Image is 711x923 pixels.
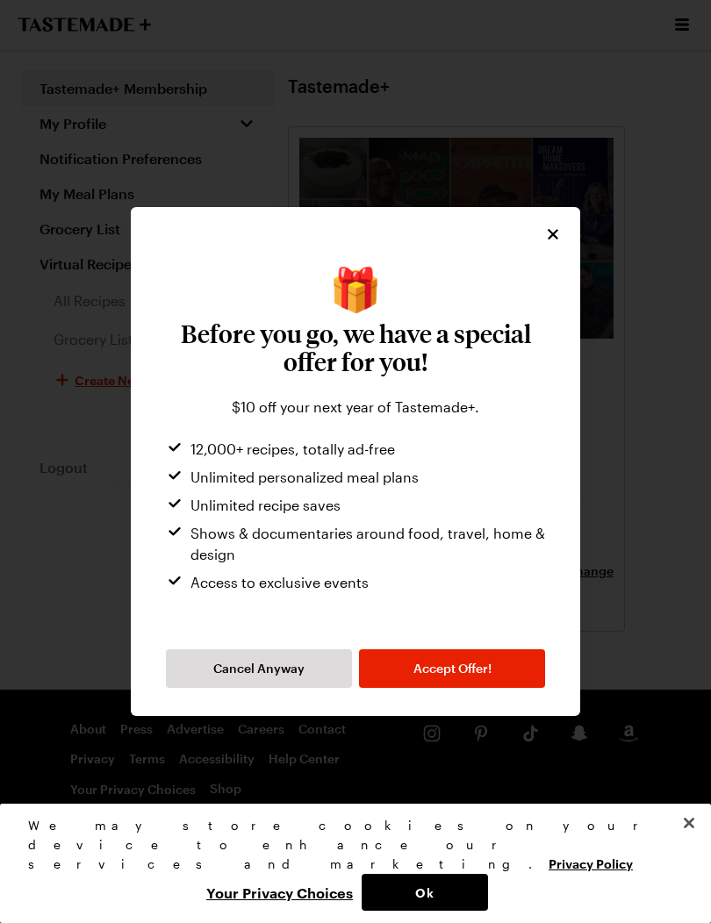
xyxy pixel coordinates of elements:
[197,874,362,911] button: Your Privacy Choices
[670,804,708,842] button: Close
[190,495,341,516] span: Unlimited recipe saves
[543,225,563,244] button: Close
[413,660,492,677] span: Accept Offer!
[190,523,545,565] span: Shows & documentaries around food, travel, home & design
[549,855,633,871] a: More information about your privacy, opens in a new tab
[28,816,668,874] div: We may store cookies on your device to enhance our services and marketing.
[190,467,419,488] span: Unlimited personalized meal plans
[329,267,382,309] span: wrapped present emoji
[28,816,668,911] div: Privacy
[190,572,369,593] span: Access to exclusive events
[166,319,545,376] h3: Before you go, we have a special offer for you!
[362,874,488,911] button: Ok
[166,649,352,688] button: Cancel Anyway
[190,439,395,460] span: 12,000+ recipes, totally ad-free
[213,660,305,677] span: Cancel Anyway
[166,397,545,418] div: $10 off your next year of Tastemade+.
[359,649,545,688] button: Accept Offer!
